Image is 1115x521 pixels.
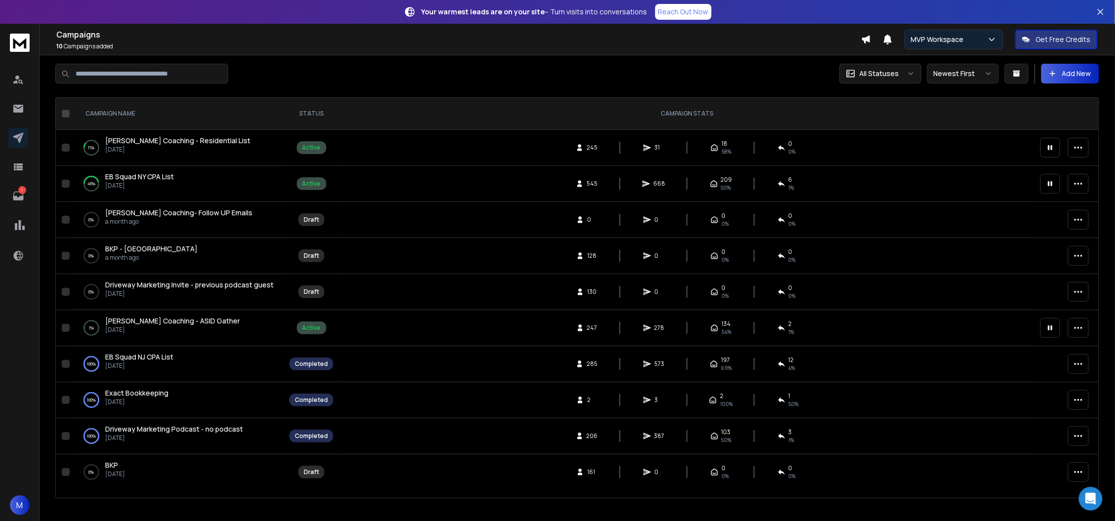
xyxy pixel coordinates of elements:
button: M [10,495,30,515]
p: a month ago [105,254,198,262]
a: 1 [8,186,28,206]
div: Draft [304,288,319,296]
a: Driveway Marketing Invite - previous podcast guest [105,280,274,290]
span: 285 [587,360,597,368]
span: [PERSON_NAME] Coaching- Follow UP Emails [105,208,252,217]
span: 31 [654,144,664,152]
span: 12 [789,356,794,364]
a: BKP [105,460,118,470]
a: Exact Bookkeeping [105,388,168,398]
span: 245 [587,144,597,152]
span: 103 [721,428,731,436]
p: [DATE] [105,470,125,478]
div: Completed [295,396,328,404]
span: 0 [654,288,664,296]
span: 0% [789,256,796,264]
span: 69 % [721,364,732,372]
p: [DATE] [105,326,240,334]
span: 278 [654,324,665,332]
p: 0 % [89,215,94,225]
span: 100 % [720,400,733,408]
td: 100%Driveway Marketing Podcast - no podcast[DATE] [74,418,283,454]
p: 1 % [89,323,94,333]
span: 0 [789,212,793,220]
span: 0 [721,212,725,220]
span: 0 [721,284,725,292]
th: STATUS [283,98,339,130]
button: Newest First [927,64,999,83]
a: [PERSON_NAME] Coaching - ASID Gather [105,316,240,326]
a: [PERSON_NAME] Coaching - Residential List [105,136,250,146]
span: 134 [721,320,731,328]
span: 0 % [789,148,796,156]
p: 46 % [87,179,95,189]
span: [PERSON_NAME] Coaching - Residential List [105,136,250,145]
p: 100 % [87,395,96,405]
td: 0%BKP - [GEOGRAPHIC_DATA]a month ago [74,238,283,274]
td: 11%[PERSON_NAME] Coaching - Residential List[DATE] [74,130,283,166]
p: [DATE] [105,398,168,406]
span: 161 [587,468,597,476]
span: 3 [654,396,664,404]
span: EB Squad NY CPA List [105,172,174,181]
p: 1 [18,186,26,194]
p: [DATE] [105,434,243,442]
td: 100%EB Squad NJ CPA List[DATE] [74,346,283,382]
th: CAMPAIGN NAME [74,98,283,130]
span: 1 % [789,328,795,336]
a: EB Squad NY CPA List [105,172,174,182]
p: Campaigns added [56,42,861,50]
span: 0 [789,464,793,472]
span: 58 % [721,148,731,156]
button: Get Free Credits [1015,30,1098,49]
p: 100 % [87,359,96,369]
span: 4 % [789,364,796,372]
p: [DATE] [105,290,274,298]
span: 0% [721,220,729,228]
div: Open Intercom Messenger [1079,487,1103,511]
p: 0 % [89,251,94,261]
span: [PERSON_NAME] Coaching - ASID Gather [105,316,240,325]
span: Driveway Marketing Invite - previous podcast guest [105,280,274,289]
div: Active [302,324,321,332]
td: 46%EB Squad NY CPA List[DATE] [74,166,283,202]
p: [DATE] [105,182,174,190]
p: Get Free Credits [1036,35,1091,44]
p: [DATE] [105,362,173,370]
span: 0 [654,216,664,224]
th: CAMPAIGN STATS [339,98,1035,130]
span: 197 [721,356,730,364]
span: 0% [721,256,729,264]
div: Completed [295,360,328,368]
span: 0% [789,472,796,480]
span: 0 [721,248,725,256]
div: Active [302,180,321,188]
span: 0 [789,140,793,148]
td: 0%Driveway Marketing Invite - previous podcast guest[DATE] [74,274,283,310]
a: Driveway Marketing Podcast - no podcast [105,424,243,434]
a: [PERSON_NAME] Coaching- Follow UP Emails [105,208,252,218]
span: 130 [587,288,597,296]
span: 0% [721,292,729,300]
td: 1%[PERSON_NAME] Coaching - ASID Gather[DATE] [74,310,283,346]
span: 247 [587,324,597,332]
td: 100%Exact Bookkeeping[DATE] [74,382,283,418]
span: 668 [653,180,665,188]
span: 2 [720,392,723,400]
span: 3 [789,428,792,436]
span: 1 % [789,184,795,192]
span: BKP - [GEOGRAPHIC_DATA] [105,244,198,253]
button: Add New [1041,64,1099,83]
span: 0 [789,284,793,292]
span: 50 % [721,184,731,192]
span: 2 [587,396,597,404]
div: Active [302,144,321,152]
span: 54 % [721,328,731,336]
span: 18 [721,140,727,148]
a: EB Squad NJ CPA List [105,352,173,362]
div: Draft [304,468,319,476]
span: 209 [721,176,732,184]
